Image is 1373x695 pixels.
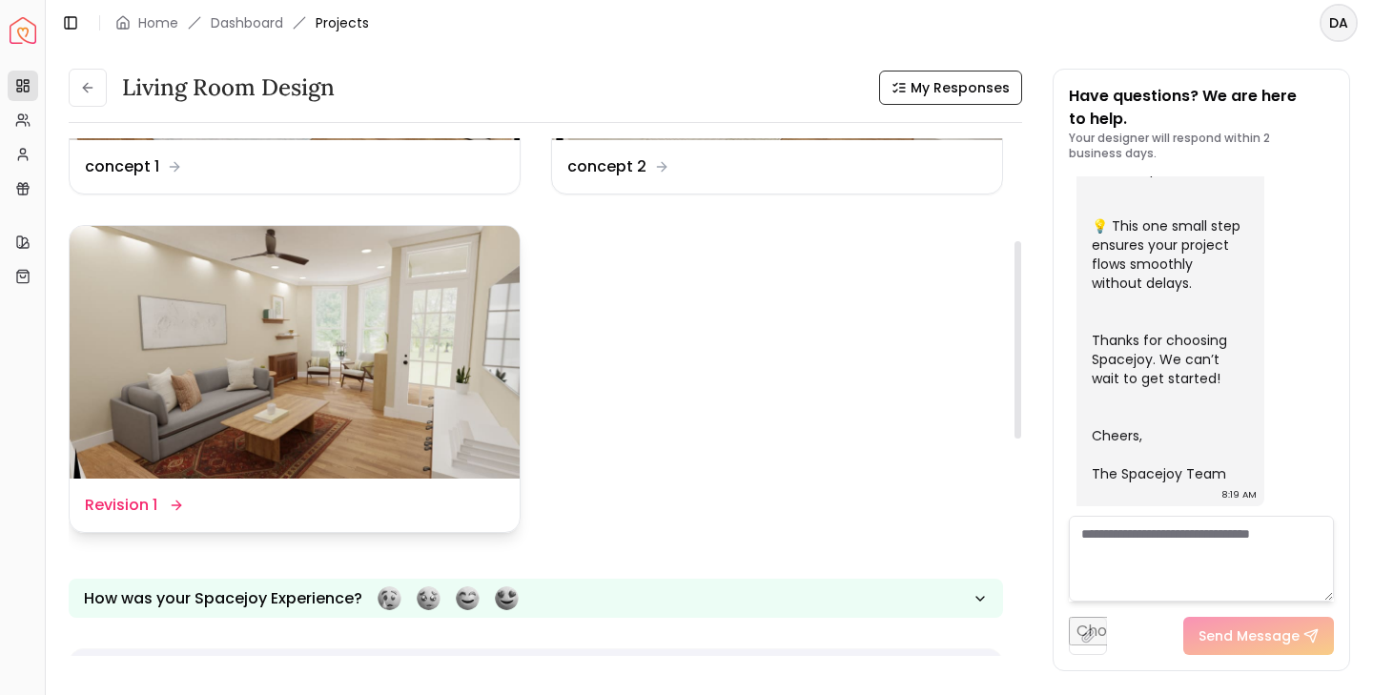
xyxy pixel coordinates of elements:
[1221,485,1257,504] div: 8:19 AM
[84,587,362,610] p: How was your Spacejoy Experience?
[1320,4,1358,42] button: DA
[138,13,178,32] a: Home
[69,579,1003,618] button: How was your Spacejoy Experience?Feeling terribleFeeling badFeeling goodFeeling awesome
[85,155,159,178] dd: concept 1
[70,226,520,480] img: Revision 1
[10,17,36,44] a: Spacejoy
[1069,85,1334,131] p: Have questions? We are here to help.
[122,72,335,103] h3: Living Room design
[879,71,1022,105] button: My Responses
[316,13,369,32] span: Projects
[567,155,646,178] dd: concept 2
[1069,131,1334,161] p: Your designer will respond within 2 business days.
[85,494,157,517] dd: Revision 1
[911,78,1010,97] span: My Responses
[69,225,521,534] a: Revision 1Revision 1
[211,13,283,32] a: Dashboard
[10,17,36,44] img: Spacejoy Logo
[115,13,369,32] nav: breadcrumb
[1322,6,1356,40] span: DA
